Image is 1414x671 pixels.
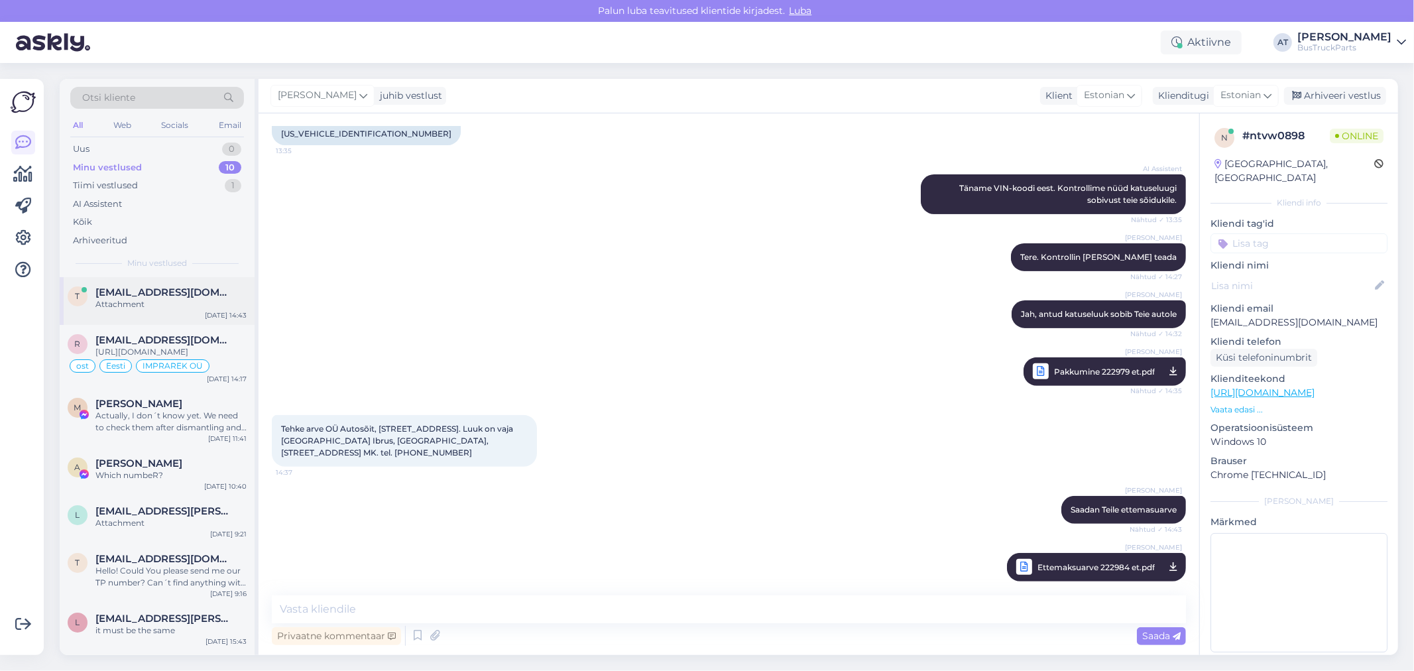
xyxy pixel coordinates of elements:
[1210,335,1387,349] p: Kliendi telefon
[1210,387,1315,398] a: [URL][DOMAIN_NAME]
[272,123,461,145] div: [US_VEHICLE_IDENTIFICATION_NUMBER]
[73,161,142,174] div: Minu vestlused
[95,505,233,517] span: lm1965@virgilio.it
[73,143,89,156] div: Uus
[278,88,357,103] span: [PERSON_NAME]
[76,558,80,568] span: T
[375,89,442,103] div: juhib vestlust
[1210,435,1387,449] p: Windows 10
[276,467,325,477] span: 14:37
[210,589,247,599] div: [DATE] 9:16
[73,179,138,192] div: Tiimi vestlused
[204,481,247,491] div: [DATE] 10:40
[158,117,191,134] div: Socials
[1210,259,1387,273] p: Kliendi nimi
[1242,128,1330,144] div: # ntvw0898
[95,298,247,310] div: Attachment
[95,410,247,434] div: Actually, I don´t know yet. We need to check them after dismantling and then I can tell You price.
[207,374,247,384] div: [DATE] 14:17
[1210,302,1387,316] p: Kliendi email
[95,398,182,410] span: Maciej Przezdziecki
[74,402,82,412] span: M
[210,529,247,539] div: [DATE] 9:21
[1020,252,1177,262] span: Tere. Kontrollin [PERSON_NAME] teada
[1084,88,1124,103] span: Estonian
[216,117,244,134] div: Email
[1125,347,1182,357] span: [PERSON_NAME]
[1214,157,1374,185] div: [GEOGRAPHIC_DATA], [GEOGRAPHIC_DATA]
[1132,578,1182,595] span: 14:43
[1221,133,1228,143] span: n
[276,146,325,156] span: 13:35
[1125,542,1182,552] span: [PERSON_NAME]
[70,117,86,134] div: All
[73,234,127,247] div: Arhiveeritud
[206,637,247,646] div: [DATE] 15:43
[1153,89,1209,103] div: Klienditugi
[95,625,247,637] div: it must be the same
[1210,233,1387,253] input: Lisa tag
[1210,404,1387,416] p: Vaata edasi ...
[1125,485,1182,495] span: [PERSON_NAME]
[1297,32,1391,42] div: [PERSON_NAME]
[95,286,233,298] span: toomas.alekors@autosoit.ee
[222,143,241,156] div: 0
[1161,30,1242,54] div: Aktiivne
[1054,363,1155,380] span: Pakkumine 222979 et.pdf
[1220,88,1261,103] span: Estonian
[1210,217,1387,231] p: Kliendi tag'id
[1130,272,1182,282] span: Nähtud ✓ 14:27
[1130,524,1182,534] span: Nähtud ✓ 14:43
[219,161,241,174] div: 10
[1130,383,1182,399] span: Nähtud ✓ 14:35
[272,627,401,645] div: Privaatne kommentaar
[95,346,247,358] div: [URL][DOMAIN_NAME]
[1125,290,1182,300] span: [PERSON_NAME]
[1071,505,1177,515] span: Saadan Teile ettemasuarve
[1297,32,1406,53] a: [PERSON_NAME]BusTruckParts
[1330,129,1384,143] span: Online
[11,90,36,115] img: Askly Logo
[1125,233,1182,243] span: [PERSON_NAME]
[1297,42,1391,53] div: BusTruckParts
[1040,89,1073,103] div: Klient
[1210,372,1387,386] p: Klienditeekond
[1210,515,1387,529] p: Märkmed
[95,613,233,625] span: lm1965@virgilio.it
[106,362,125,370] span: Eesti
[1211,278,1372,293] input: Lisa nimi
[1131,215,1182,225] span: Nähtud ✓ 13:35
[786,5,816,17] span: Luba
[208,434,247,444] div: [DATE] 11:41
[82,91,135,105] span: Otsi kliente
[959,183,1179,205] span: Täname VIN-koodi eest. Kontrollime nüüd katuseluugi sobivust teie sõidukile.
[76,510,80,520] span: l
[1142,630,1181,642] span: Saada
[1210,349,1317,367] div: Küsi telefoninumbrit
[1210,454,1387,468] p: Brauser
[205,310,247,320] div: [DATE] 14:43
[127,257,187,269] span: Minu vestlused
[95,553,233,565] span: T.umby90@hotmail.it
[75,339,81,349] span: r
[225,179,241,192] div: 1
[95,334,233,346] span: rom.ivanov94@gmail.com
[1132,164,1182,174] span: AI Assistent
[281,424,515,457] span: Tehke arve OÜ Autosõit, [STREET_ADDRESS]. Luuk on vaja [GEOGRAPHIC_DATA] Ibrus, [GEOGRAPHIC_DATA]...
[1024,357,1186,386] a: [PERSON_NAME]Pakkumine 222979 et.pdfNähtud ✓ 14:35
[95,517,247,529] div: Attachment
[1021,309,1177,319] span: Jah, antud katuseluuk sobib Teie autole
[111,117,134,134] div: Web
[1130,329,1182,339] span: Nähtud ✓ 14:32
[76,362,89,370] span: ost
[1210,495,1387,507] div: [PERSON_NAME]
[1037,559,1155,576] span: Ettemaksuarve 222984 et.pdf
[1210,468,1387,482] p: Chrome [TECHNICAL_ID]
[1007,553,1186,581] a: [PERSON_NAME]Ettemaksuarve 222984 et.pdf14:43
[1210,197,1387,209] div: Kliendi info
[95,469,247,481] div: Which numbeR?
[1210,316,1387,330] p: [EMAIL_ADDRESS][DOMAIN_NAME]
[1210,421,1387,435] p: Operatsioonisüsteem
[76,617,80,627] span: l
[73,215,92,229] div: Kõik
